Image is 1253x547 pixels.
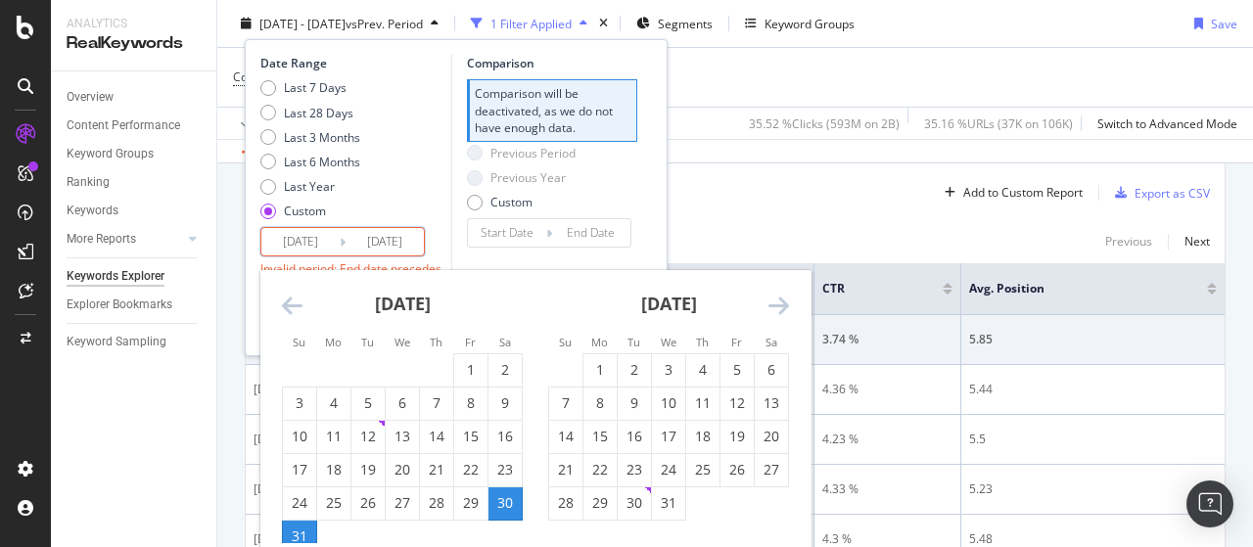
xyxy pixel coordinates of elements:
[420,486,454,520] td: Choose Thursday, December 28, 2023 as your check-out date. It’s available.
[284,128,360,145] div: Last 3 Months
[627,335,640,349] small: Tu
[386,387,420,420] td: Choose Wednesday, December 6, 2023 as your check-out date. It’s available.
[755,460,788,479] div: 27
[755,387,789,420] td: Choose Saturday, January 13, 2024 as your check-out date. It’s available.
[261,228,340,255] input: Start Date
[549,420,583,453] td: Choose Sunday, January 14, 2024 as your check-out date. It’s available.
[67,172,203,193] a: Ranking
[454,353,488,387] td: Choose Friday, December 1, 2023 as your check-out date. It’s available.
[317,393,350,413] div: 4
[686,353,720,387] td: Choose Thursday, January 4, 2024 as your check-out date. It’s available.
[67,201,203,221] a: Keywords
[454,420,488,453] td: Choose Friday, December 15, 2023 as your check-out date. It’s available.
[720,427,754,446] div: 19
[283,460,316,479] div: 17
[822,431,952,448] div: 4.23 %
[67,16,201,32] div: Analytics
[822,331,952,348] div: 3.74 %
[552,219,630,247] input: End Date
[937,177,1083,208] button: Add to Custom Report
[284,203,326,219] div: Custom
[766,335,777,349] small: Sa
[583,393,617,413] div: 8
[822,280,913,297] span: CTR
[488,420,523,453] td: Choose Saturday, December 16, 2023 as your check-out date. It’s available.
[254,381,395,398] div: [DATE]
[67,87,203,108] a: Overview
[618,393,651,413] div: 9
[652,427,685,446] div: 17
[720,387,755,420] td: Choose Friday, January 12, 2024 as your check-out date. It’s available.
[317,453,351,486] td: Choose Monday, December 18, 2023 as your check-out date. It’s available.
[260,154,360,170] div: Last 6 Months
[749,114,900,131] div: 35.52 % Clicks ( 593M on 2B )
[351,486,386,520] td: Choose Tuesday, December 26, 2023 as your check-out date. It’s available.
[488,387,523,420] td: Choose Saturday, December 9, 2023 as your check-out date. It’s available.
[720,420,755,453] td: Choose Friday, January 19, 2024 as your check-out date. It’s available.
[233,108,290,139] button: Apply
[284,178,335,195] div: Last Year
[284,154,360,170] div: Last 6 Months
[430,335,442,349] small: Th
[488,353,523,387] td: Choose Saturday, December 2, 2023 as your check-out date. It’s available.
[420,387,454,420] td: Choose Thursday, December 7, 2023 as your check-out date. It’s available.
[969,381,1217,398] div: 5.44
[652,493,685,513] div: 31
[375,292,431,315] strong: [DATE]
[351,453,386,486] td: Choose Tuesday, December 19, 2023 as your check-out date. It’s available.
[488,460,522,479] div: 23
[386,393,419,413] div: 6
[467,79,637,141] div: Comparison will be deactivated, as we do not have enough data.
[549,460,582,479] div: 21
[317,387,351,420] td: Choose Monday, December 4, 2023 as your check-out date. It’s available.
[969,431,1217,448] div: 5.5
[583,420,618,453] td: Choose Monday, January 15, 2024 as your check-out date. It’s available.
[283,493,316,513] div: 24
[686,427,719,446] div: 18
[595,14,612,33] div: times
[420,393,453,413] div: 7
[67,32,201,55] div: RealKeywords
[618,486,652,520] td: Choose Tuesday, January 30, 2024 as your check-out date. It’s available.
[549,453,583,486] td: Choose Sunday, January 21, 2024 as your check-out date. It’s available.
[583,387,618,420] td: Choose Monday, January 8, 2024 as your check-out date. It’s available.
[346,228,424,255] input: End Date
[755,393,788,413] div: 13
[351,460,385,479] div: 19
[346,15,423,31] span: vs Prev. Period
[755,360,788,380] div: 6
[233,68,276,85] span: Country
[420,460,453,479] div: 21
[260,104,360,120] div: Last 28 Days
[1135,185,1210,202] div: Export as CSV
[652,360,685,380] div: 3
[67,266,203,287] a: Keywords Explorer
[1090,108,1237,139] button: Switch to Advanced Mode
[1105,233,1152,250] div: Previous
[963,187,1083,199] div: Add to Custom Report
[293,335,305,349] small: Su
[454,387,488,420] td: Choose Friday, December 8, 2023 as your check-out date. It’s available.
[618,453,652,486] td: Choose Tuesday, January 23, 2024 as your check-out date. It’s available.
[260,128,360,145] div: Last 3 Months
[686,387,720,420] td: Choose Thursday, January 11, 2024 as your check-out date. It’s available.
[618,360,651,380] div: 2
[317,427,350,446] div: 11
[386,493,419,513] div: 27
[686,420,720,453] td: Choose Thursday, January 18, 2024 as your check-out date. It’s available.
[488,393,522,413] div: 9
[822,480,952,498] div: 4.33 %
[583,353,618,387] td: Choose Monday, January 1, 2024 as your check-out date. It’s available.
[765,15,855,31] div: Keyword Groups
[454,460,487,479] div: 22
[488,427,522,446] div: 16
[583,460,617,479] div: 22
[488,486,523,520] td: Selected as end date. Saturday, December 30, 2023
[822,381,952,398] div: 4.36 %
[467,169,576,186] div: Previous Year
[652,460,685,479] div: 24
[768,294,789,318] div: Move forward to switch to the next month.
[386,460,419,479] div: 20
[755,427,788,446] div: 20
[490,169,566,186] div: Previous Year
